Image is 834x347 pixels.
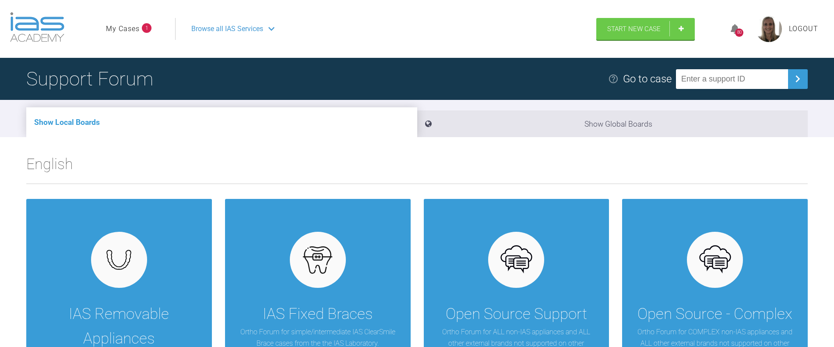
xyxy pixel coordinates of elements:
[26,152,808,184] h2: English
[26,107,417,137] li: Show Local Boards
[446,302,587,326] div: Open Source Support
[637,302,792,326] div: Open Source - Complex
[191,23,263,35] span: Browse all IAS Services
[676,69,788,89] input: Enter a support ID
[10,12,64,42] img: logo-light.3e3ef733.png
[607,25,661,33] span: Start New Case
[791,72,805,86] img: chevronRight.28bd32b0.svg
[608,74,619,84] img: help.e70b9f3d.svg
[142,23,151,33] span: 1
[301,243,334,277] img: fixed.9f4e6236.svg
[789,23,818,35] a: Logout
[756,16,782,42] img: profile.png
[623,71,672,87] div: Go to case
[698,243,732,277] img: opensource.6e495855.svg
[735,28,743,37] div: 80
[263,302,373,326] div: IAS Fixed Braces
[102,247,136,273] img: removables.927eaa4e.svg
[417,110,808,137] li: Show Global Boards
[106,23,140,35] a: My Cases
[500,243,533,277] img: opensource.6e495855.svg
[26,64,153,94] h1: Support Forum
[596,18,695,40] a: Start New Case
